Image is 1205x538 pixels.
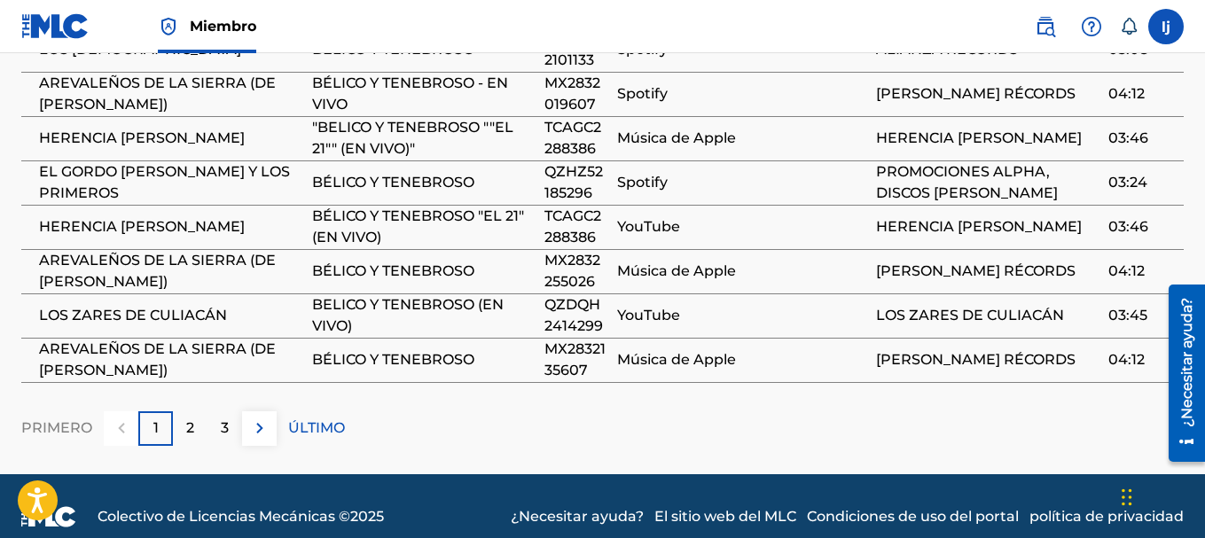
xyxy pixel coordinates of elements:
font: ¿Necesitar ayuda? [511,508,644,525]
font: 1 [153,419,159,436]
div: Ayuda [1074,9,1109,44]
font: LOS ZARES DE CULIACÁN [876,307,1064,324]
iframe: Centro de recursos [1155,277,1205,468]
font: 03:24 [1108,174,1147,191]
font: AREVALEÑOS DE LA SIERRA (DE [PERSON_NAME]) [39,340,276,378]
font: QZDQH2414299 [544,296,603,334]
img: bien [249,417,270,439]
font: [PERSON_NAME] RÉCORDS [876,262,1076,279]
a: ¿Necesitar ayuda? [511,506,644,527]
div: Menú de usuario [1148,9,1184,44]
font: HERENCIA [PERSON_NAME] [39,129,245,146]
img: logo [21,506,76,527]
font: Música de Apple [617,129,736,146]
font: 04:12 [1108,85,1145,102]
font: QZHZ52185296 [544,163,603,201]
img: Logotipo del MLC [21,13,90,39]
font: BÉLICO Y TENEBROSO "EL 21" (EN VIVO) [312,207,524,246]
font: [PERSON_NAME] RÉCORDS [876,85,1076,102]
iframe: Widget de chat [1116,453,1205,538]
font: BÉLICO Y TENEBROSO [312,262,474,279]
img: ayuda [1081,16,1102,37]
font: Música de Apple [617,351,736,368]
font: 3 [221,419,229,436]
font: 03:45 [1108,307,1147,324]
font: YouTube [617,307,680,324]
a: Condiciones de uso del portal [807,506,1019,527]
font: "BELICO Y TENEBROSO ""EL 21"" (EN VIVO)" [312,119,513,157]
font: 2025 [350,508,384,525]
img: Titular de los derechos superior [158,16,179,37]
font: BÉLICO Y TENEBROSO [312,351,474,368]
font: 04:12 [1108,262,1145,279]
font: ÚLTIMO [288,419,345,436]
font: 03:46 [1108,218,1148,235]
font: Spotify [617,85,668,102]
font: HERENCIA [PERSON_NAME] [876,218,1082,235]
a: El sitio web del MLC [654,506,796,527]
font: EL GORDO [PERSON_NAME] Y LOS PRIMEROS [39,163,290,201]
font: BÉLICO Y TENEBROSO [312,174,474,191]
font: Condiciones de uso del portal [807,508,1019,525]
font: TCAGC2288386 [544,119,601,157]
font: El sitio web del MLC [654,508,796,525]
div: Arrastrar [1122,471,1132,524]
font: 2 [186,419,194,436]
font: PROMOCIONES ALPHA, DISCOS [PERSON_NAME] [876,163,1058,201]
font: 04:12 [1108,351,1145,368]
font: [PERSON_NAME] RÉCORDS [876,351,1076,368]
font: HERENCIA [PERSON_NAME] [39,218,245,235]
font: TCAGC2288386 [544,207,601,246]
a: política de privacidad [1029,506,1184,527]
font: MX2832135607 [544,340,606,378]
a: Búsqueda pública [1028,9,1063,44]
font: YouTube [617,218,680,235]
font: Miembro [190,18,256,35]
font: Colectivo de Licencias Mecánicas © [98,508,350,525]
font: AREVALEÑOS DE LA SIERRA (DE [PERSON_NAME]) [39,74,276,113]
img: buscar [1035,16,1056,37]
font: MX2832255026 [544,252,600,290]
font: BÉLICO Y TENEBROSO - EN VIVO [312,74,508,113]
font: AREVALEÑOS DE LA SIERRA (DE [PERSON_NAME]) [39,252,276,290]
font: MX2832019607 [544,74,600,113]
font: Spotify [617,174,668,191]
font: HERENCIA [PERSON_NAME] [876,129,1082,146]
font: 03:46 [1108,129,1148,146]
font: PRIMERO [21,419,92,436]
font: LOS ZARES DE CULIACÁN [39,307,227,324]
div: Notificaciones [1120,18,1138,35]
font: Música de Apple [617,262,736,279]
font: política de privacidad [1029,508,1184,525]
font: BELICO Y TENEBROSO (EN VIVO) [312,296,504,334]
